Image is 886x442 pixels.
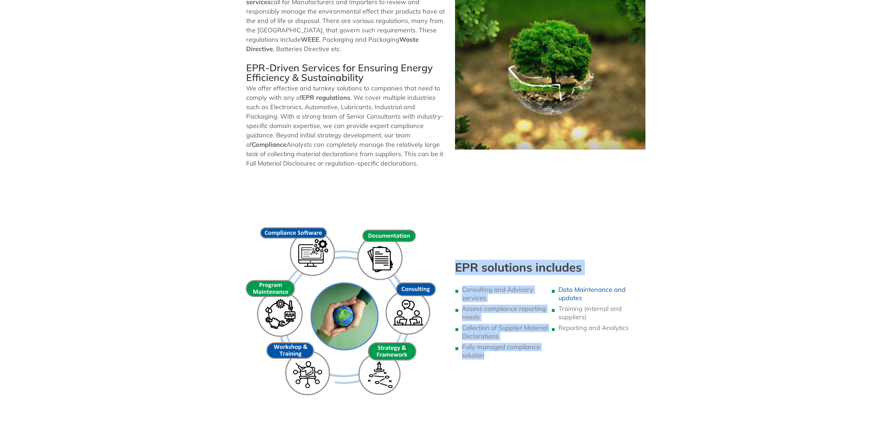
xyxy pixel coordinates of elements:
[301,35,319,43] strong: WEEE
[462,305,548,321] li: Assess compliance reporting needs
[558,286,626,302] a: Data Maintenance and updates
[558,324,645,332] li: Reporting and Analytics
[238,208,448,418] img: Compliance Services
[246,35,419,53] strong: Waste Directive
[302,94,350,102] b: EPR regulations
[462,343,548,360] li: Fully managed compliance solution
[246,83,448,168] p: We offer effective and turnkey solutions to companies that need to comply with any of . We cover ...
[246,63,448,82] h3: EPR-Driven Services for Ensuring Energy Efficiency & Sustainability
[455,260,649,275] h3: EPR solutions includes
[558,305,645,321] li: Training (internal and suppliers)
[462,324,548,340] li: Collection of Supplier Material Declarations
[252,140,287,148] b: Compliance
[462,286,548,302] li: Consulting and Advisory services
